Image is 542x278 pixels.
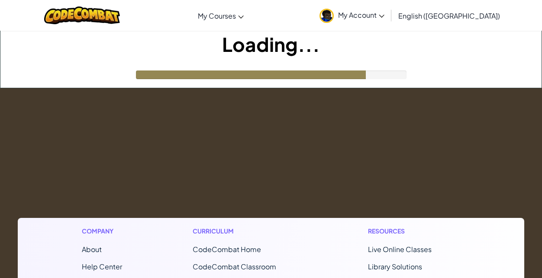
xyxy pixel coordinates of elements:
span: My Courses [198,11,236,20]
a: Help Center [82,262,122,271]
span: My Account [338,10,384,19]
a: CodeCombat Classroom [193,262,276,271]
a: Live Online Classes [368,245,432,254]
img: CodeCombat logo [44,6,120,24]
h1: Resources [368,227,460,236]
a: About [82,245,102,254]
span: English ([GEOGRAPHIC_DATA]) [398,11,500,20]
a: English ([GEOGRAPHIC_DATA]) [394,4,504,27]
a: My Courses [194,4,248,27]
a: My Account [315,2,389,29]
h1: Curriculum [193,227,297,236]
h1: Company [82,227,122,236]
span: CodeCombat Home [193,245,261,254]
img: avatar [319,9,334,23]
h1: Loading... [0,31,542,58]
a: Library Solutions [368,262,422,271]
